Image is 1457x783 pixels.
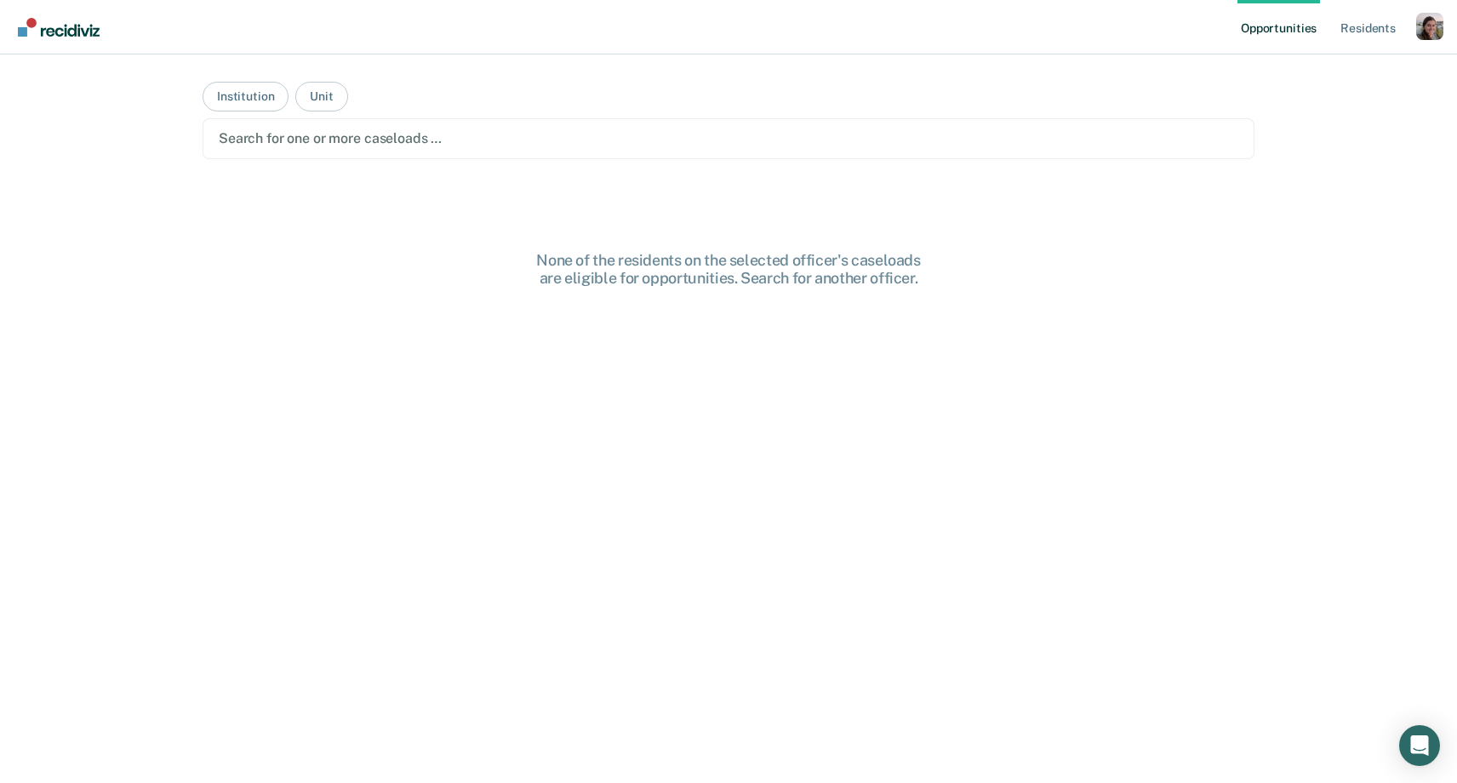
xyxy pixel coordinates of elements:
div: None of the residents on the selected officer's caseloads are eligible for opportunities. Search ... [456,251,1001,288]
img: Recidiviz [18,18,100,37]
button: Institution [203,82,289,111]
button: Unit [295,82,347,111]
div: Open Intercom Messenger [1399,725,1440,766]
button: Profile dropdown button [1416,13,1443,40]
